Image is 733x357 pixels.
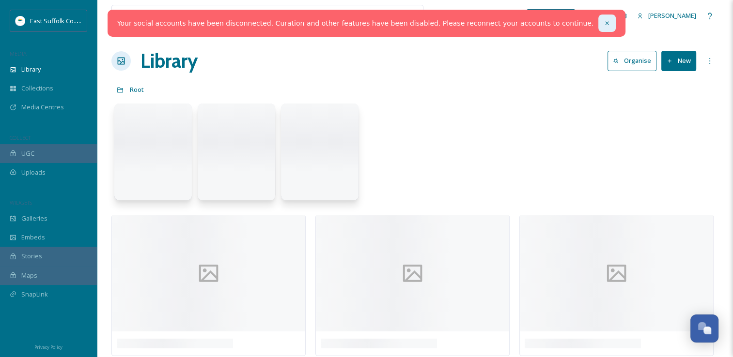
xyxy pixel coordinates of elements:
[21,168,46,177] span: Uploads
[21,65,41,74] span: Library
[690,314,718,342] button: Open Chat
[21,149,34,158] span: UGC
[648,11,696,20] span: [PERSON_NAME]
[21,214,47,223] span: Galleries
[632,6,701,25] a: [PERSON_NAME]
[661,51,696,71] button: New
[10,50,27,57] span: MEDIA
[608,51,656,71] button: Organise
[21,233,45,242] span: Embeds
[140,46,198,75] a: Library
[361,6,418,25] a: View all files
[10,134,31,141] span: COLLECT
[130,84,144,95] a: Root
[10,199,32,206] span: WIDGETS
[130,85,144,94] span: Root
[21,290,48,299] span: SnapLink
[30,16,87,25] span: East Suffolk Council
[21,271,37,280] span: Maps
[34,344,62,350] span: Privacy Policy
[527,9,575,23] a: What's New
[16,16,25,26] img: ESC%20Logo.png
[608,51,661,71] a: Organise
[21,84,53,93] span: Collections
[34,341,62,352] a: Privacy Policy
[21,103,64,112] span: Media Centres
[134,5,344,27] input: Search your library
[21,252,42,261] span: Stories
[117,18,593,29] a: Your social accounts have been disconnected. Curation and other features have been disabled. Plea...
